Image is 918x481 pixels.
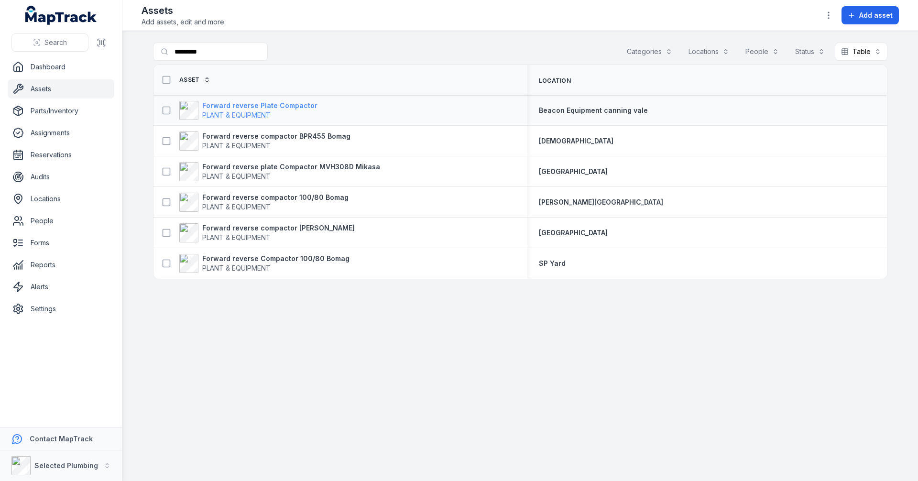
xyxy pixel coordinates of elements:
[44,38,67,47] span: Search
[539,106,648,115] a: Beacon Equipment canning vale
[8,123,114,142] a: Assignments
[8,299,114,318] a: Settings
[682,43,735,61] button: Locations
[202,193,349,202] strong: Forward reverse compactor 100/80 Bomag
[539,137,613,145] span: [DEMOGRAPHIC_DATA]
[859,11,893,20] span: Add asset
[8,211,114,230] a: People
[202,264,271,272] span: PLANT & EQUIPMENT
[539,259,566,267] span: SP Yard
[8,233,114,252] a: Forms
[202,223,355,233] strong: Forward reverse compactor [PERSON_NAME]
[539,167,608,175] span: [GEOGRAPHIC_DATA]
[789,43,831,61] button: Status
[179,76,210,84] a: Asset
[8,145,114,164] a: Reservations
[202,254,350,263] strong: Forward reverse Compactor 100/80 Bomag
[179,193,349,212] a: Forward reverse compactor 100/80 BomagPLANT & EQUIPMENT
[202,162,380,172] strong: Forward reverse plate Compactor MVH308D Mikasa
[202,233,271,241] span: PLANT & EQUIPMENT
[539,228,608,238] a: [GEOGRAPHIC_DATA]
[179,131,350,151] a: Forward reverse compactor BPR455 BomagPLANT & EQUIPMENT
[835,43,887,61] button: Table
[621,43,678,61] button: Categories
[30,435,93,443] strong: Contact MapTrack
[179,223,355,242] a: Forward reverse compactor [PERSON_NAME]PLANT & EQUIPMENT
[202,131,350,141] strong: Forward reverse compactor BPR455 Bomag
[11,33,88,52] button: Search
[8,79,114,98] a: Assets
[179,162,380,181] a: Forward reverse plate Compactor MVH308D MikasaPLANT & EQUIPMENT
[8,277,114,296] a: Alerts
[539,197,663,207] a: [PERSON_NAME][GEOGRAPHIC_DATA]
[841,6,899,24] button: Add asset
[539,106,648,114] span: Beacon Equipment canning vale
[202,203,271,211] span: PLANT & EQUIPMENT
[539,229,608,237] span: [GEOGRAPHIC_DATA]
[25,6,97,25] a: MapTrack
[202,142,271,150] span: PLANT & EQUIPMENT
[142,17,226,27] span: Add assets, edit and more.
[8,57,114,77] a: Dashboard
[34,461,98,470] strong: Selected Plumbing
[142,4,226,17] h2: Assets
[8,255,114,274] a: Reports
[8,167,114,186] a: Audits
[202,101,317,110] strong: Forward reverse Plate Compactor
[539,167,608,176] a: [GEOGRAPHIC_DATA]
[202,172,271,180] span: PLANT & EQUIPMENT
[8,101,114,120] a: Parts/Inventory
[179,101,317,120] a: Forward reverse Plate CompactorPLANT & EQUIPMENT
[539,259,566,268] a: SP Yard
[539,136,613,146] a: [DEMOGRAPHIC_DATA]
[202,111,271,119] span: PLANT & EQUIPMENT
[539,77,571,85] span: Location
[739,43,785,61] button: People
[539,198,663,206] span: [PERSON_NAME][GEOGRAPHIC_DATA]
[179,76,200,84] span: Asset
[8,189,114,208] a: Locations
[179,254,350,273] a: Forward reverse Compactor 100/80 BomagPLANT & EQUIPMENT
